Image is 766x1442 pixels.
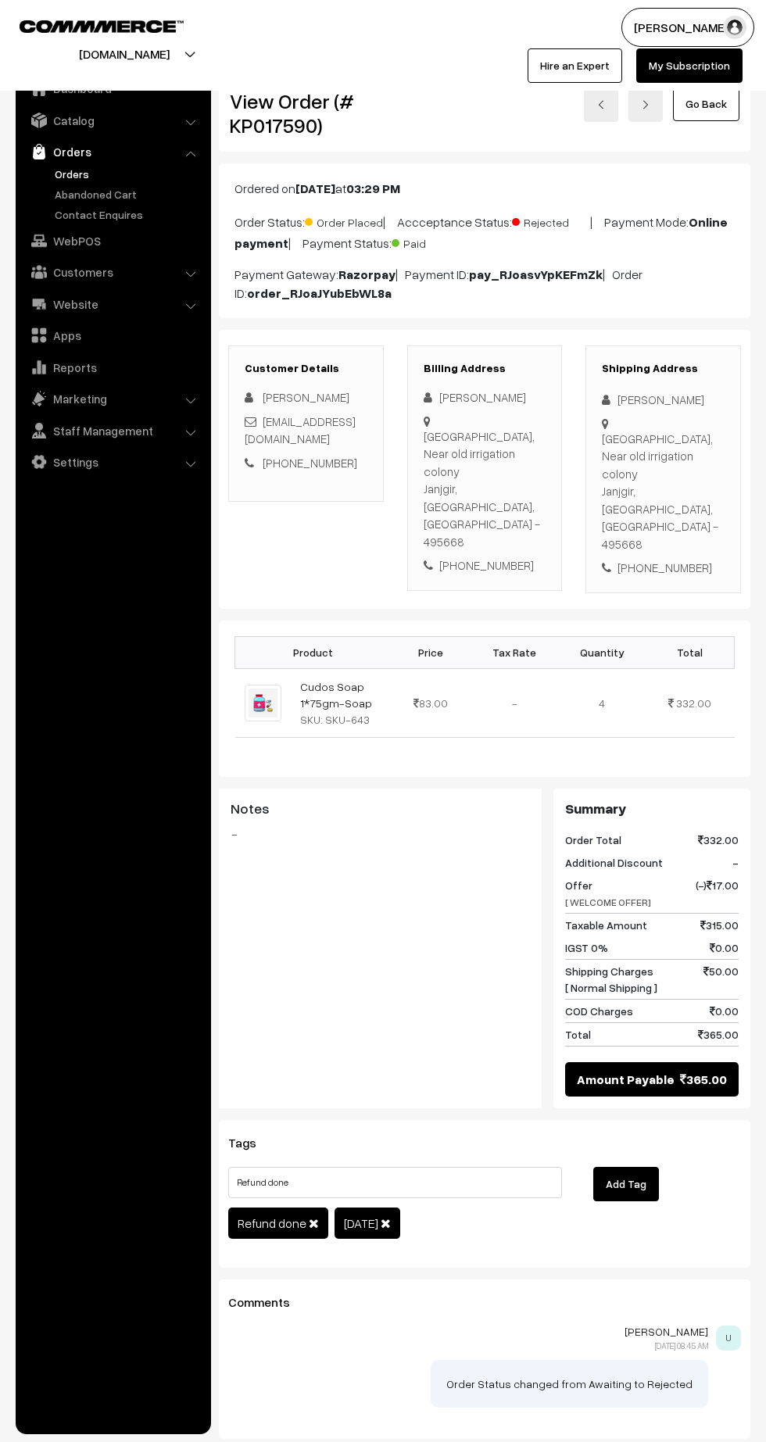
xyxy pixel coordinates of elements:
span: [DATE] 08:45 AM [655,1340,708,1351]
h3: Customer Details [245,362,367,375]
div: [GEOGRAPHIC_DATA], Near old irrigation colony Janjgir, [GEOGRAPHIC_DATA], [GEOGRAPHIC_DATA] - 495668 [424,428,546,551]
blockquote: - [231,825,530,843]
div: [GEOGRAPHIC_DATA], Near old irrigation colony Janjgir, [GEOGRAPHIC_DATA], [GEOGRAPHIC_DATA] - 495668 [602,430,725,553]
span: COD Charges [565,1003,633,1019]
a: Orders [20,138,206,166]
b: order_RJoaJYubEbWL8a [247,285,392,301]
span: Paid [392,231,470,252]
th: Price [392,636,471,668]
a: Contact Enquires [51,206,206,223]
span: Order Total [565,832,621,848]
span: U [716,1326,741,1351]
div: [PERSON_NAME] [424,388,546,406]
button: [PERSON_NAME] [621,8,754,47]
p: Payment Gateway: | Payment ID: | Order ID: [234,265,735,302]
span: - [732,854,739,871]
b: Razorpay [338,267,396,282]
a: Apps [20,321,206,349]
a: COMMMERCE [20,16,156,34]
p: Order Status: | Accceptance Status: | Payment Mode: | Payment Status: [234,210,735,252]
th: Tax Rate [471,636,558,668]
span: Refund done [238,1215,306,1231]
span: Order Placed [305,210,383,231]
span: Offer [565,877,651,910]
a: Catalog [20,106,206,134]
img: left-arrow.png [596,100,606,109]
span: 0.00 [710,1003,739,1019]
span: 4 [599,696,605,710]
a: Staff Management [20,417,206,445]
span: IGST 0% [565,939,608,956]
span: Rejected [512,210,590,231]
td: - [471,668,558,737]
a: Website [20,290,206,318]
h3: Notes [231,800,530,818]
th: Total [646,636,734,668]
a: Abandoned Cart [51,186,206,202]
img: right-arrow.png [641,100,650,109]
span: [PERSON_NAME] [263,390,349,404]
a: Cudos Soap 1*75gm-Soap [300,680,372,710]
span: Comments [228,1294,309,1310]
b: 03:29 PM [346,181,400,196]
p: Order Status changed from Awaiting to Rejected [446,1376,693,1392]
div: [PERSON_NAME] [602,391,725,409]
span: Shipping Charges [ Normal Shipping ] [565,963,657,996]
span: Taxable Amount [565,917,647,933]
h3: Summary [565,800,739,818]
a: Go Back [673,87,739,121]
div: SKU: SKU-643 [300,711,382,728]
img: user [723,16,746,39]
button: Add Tag [593,1167,659,1201]
b: pay_RJoasvYpKEFmZk [469,267,603,282]
input: Add Tag [228,1167,562,1198]
a: Settings [20,448,206,476]
img: COMMMERCE [20,20,184,32]
h3: Billing Address [424,362,546,375]
span: 365.00 [698,1026,739,1043]
span: Total [565,1026,591,1043]
img: pci.jpg [245,685,281,721]
div: [PHONE_NUMBER] [602,559,725,577]
span: 332.00 [676,696,711,710]
a: Reports [20,353,206,381]
a: My Subscription [636,48,743,83]
span: 365.00 [680,1070,727,1089]
a: [EMAIL_ADDRESS][DOMAIN_NAME] [245,414,356,446]
span: 332.00 [698,832,739,848]
span: Amount Payable [577,1070,675,1089]
span: 315.00 [700,917,739,933]
span: 0.00 [710,939,739,956]
b: [DATE] [295,181,335,196]
span: Tags [228,1135,275,1150]
a: [PHONE_NUMBER] [263,456,357,470]
p: Ordered on at [234,179,735,198]
span: (-) 17.00 [696,877,739,910]
span: [ WELCOME OFFER] [565,896,651,908]
a: Marketing [20,385,206,413]
button: [DOMAIN_NAME] [24,34,224,73]
span: 50.00 [703,963,739,996]
a: Orders [51,166,206,182]
a: Customers [20,258,206,286]
p: [PERSON_NAME] [228,1326,708,1338]
a: Hire an Expert [528,48,622,83]
span: 83.00 [413,696,448,710]
span: [DATE] [344,1215,378,1231]
th: Quantity [558,636,646,668]
span: Additional Discount [565,854,663,871]
div: [PHONE_NUMBER] [424,556,546,574]
a: WebPOS [20,227,206,255]
th: Product [235,636,392,668]
h3: Shipping Address [602,362,725,375]
h2: View Order (# KP017590) [230,89,384,138]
